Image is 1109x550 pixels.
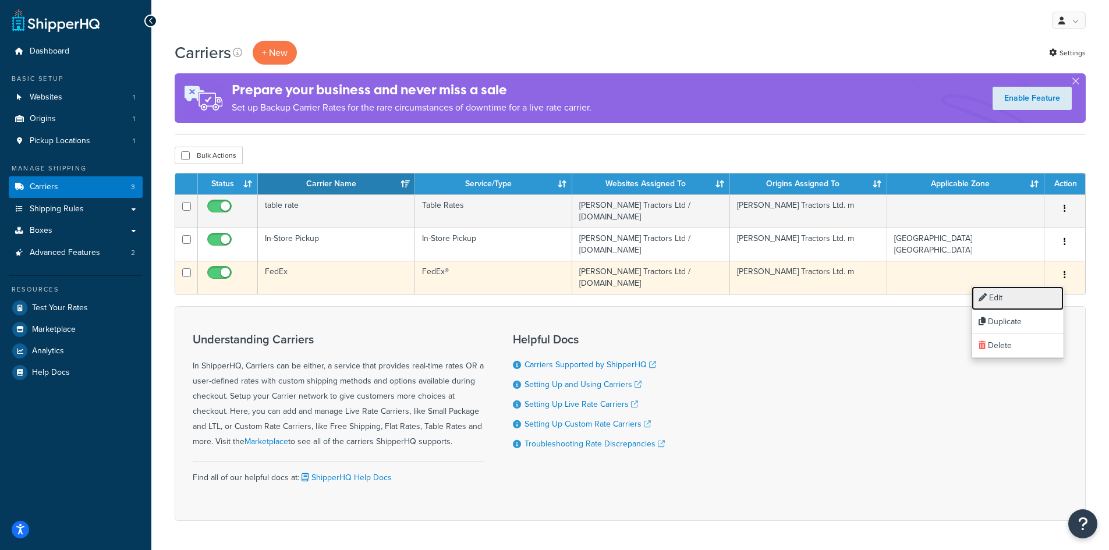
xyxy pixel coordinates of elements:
[9,176,143,198] a: Carriers 3
[9,220,143,242] a: Boxes
[572,173,729,194] th: Websites Assigned To: activate to sort column ascending
[133,114,135,124] span: 1
[415,194,572,228] td: Table Rates
[9,242,143,264] li: Advanced Features
[1049,45,1086,61] a: Settings
[133,136,135,146] span: 1
[175,41,231,64] h1: Carriers
[9,176,143,198] li: Carriers
[30,47,69,56] span: Dashboard
[193,461,484,485] div: Find all of our helpful docs at:
[9,108,143,130] a: Origins 1
[972,286,1064,310] a: Edit
[9,340,143,361] a: Analytics
[887,173,1044,194] th: Applicable Zone: activate to sort column ascending
[572,194,729,228] td: [PERSON_NAME] Tractors Ltd / [DOMAIN_NAME]
[513,333,665,346] h3: Helpful Docs
[175,147,243,164] button: Bulk Actions
[572,228,729,261] td: [PERSON_NAME] Tractors Ltd / [DOMAIN_NAME]
[30,114,56,124] span: Origins
[9,130,143,152] li: Pickup Locations
[12,9,100,32] a: ShipperHQ Home
[30,226,52,236] span: Boxes
[415,228,572,261] td: In-Store Pickup
[198,173,258,194] th: Status: activate to sort column ascending
[9,87,143,108] a: Websites 1
[9,362,143,383] a: Help Docs
[993,87,1072,110] a: Enable Feature
[299,471,392,484] a: ShipperHQ Help Docs
[245,435,288,448] a: Marketplace
[9,297,143,318] a: Test Your Rates
[9,130,143,152] a: Pickup Locations 1
[131,248,135,258] span: 2
[730,261,887,294] td: [PERSON_NAME] Tractors Ltd. m
[30,136,90,146] span: Pickup Locations
[415,173,572,194] th: Service/Type: activate to sort column ascending
[30,182,58,192] span: Carriers
[32,346,64,356] span: Analytics
[258,261,415,294] td: FedEx
[9,41,143,62] a: Dashboard
[887,228,1044,261] td: [GEOGRAPHIC_DATA] [GEOGRAPHIC_DATA]
[30,93,62,102] span: Websites
[9,87,143,108] li: Websites
[525,438,665,450] a: Troubleshooting Rate Discrepancies
[9,198,143,220] a: Shipping Rules
[9,319,143,340] a: Marketplace
[9,74,143,84] div: Basic Setup
[232,100,591,116] p: Set up Backup Carrier Rates for the rare circumstances of downtime for a live rate carrier.
[133,93,135,102] span: 1
[9,108,143,130] li: Origins
[30,204,84,214] span: Shipping Rules
[258,194,415,228] td: table rate
[32,325,76,335] span: Marketplace
[525,378,642,391] a: Setting Up and Using Carriers
[232,80,591,100] h4: Prepare your business and never miss a sale
[175,73,232,123] img: ad-rules-rateshop-fe6ec290ccb7230408bd80ed9643f0289d75e0ffd9eb532fc0e269fcd187b520.png
[1044,173,1085,194] th: Action
[730,194,887,228] td: [PERSON_NAME] Tractors Ltd. m
[572,261,729,294] td: [PERSON_NAME] Tractors Ltd / [DOMAIN_NAME]
[131,182,135,192] span: 3
[9,164,143,173] div: Manage Shipping
[193,333,484,346] h3: Understanding Carriers
[253,41,297,65] button: + New
[525,418,651,430] a: Setting Up Custom Rate Carriers
[1068,509,1097,538] button: Open Resource Center
[730,228,887,261] td: [PERSON_NAME] Tractors Ltd. m
[730,173,887,194] th: Origins Assigned To: activate to sort column ascending
[972,310,1064,334] a: Duplicate
[525,398,638,410] a: Setting Up Live Rate Carriers
[525,359,656,371] a: Carriers Supported by ShipperHQ
[9,285,143,294] div: Resources
[415,261,572,294] td: FedEx®
[30,248,100,258] span: Advanced Features
[258,173,415,194] th: Carrier Name: activate to sort column ascending
[972,334,1064,358] a: Delete
[32,368,70,378] span: Help Docs
[32,303,88,313] span: Test Your Rates
[9,242,143,264] a: Advanced Features 2
[258,228,415,261] td: In-Store Pickup
[193,333,484,449] div: In ShipperHQ, Carriers can be either, a service that provides real-time rates OR a user-defined r...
